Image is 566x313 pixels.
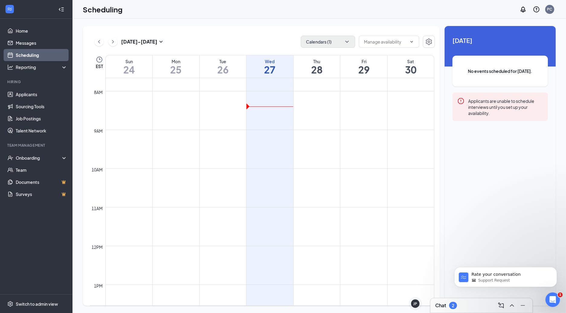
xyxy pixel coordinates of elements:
div: JP [413,301,417,306]
div: Wed [246,58,293,64]
h1: 24 [106,64,152,75]
svg: Error [457,97,465,105]
div: Mon [153,58,199,64]
h1: 25 [153,64,199,75]
a: Team [16,164,67,176]
button: ChevronLeft [95,37,104,46]
div: Tue [200,58,246,64]
a: Home [16,25,67,37]
a: August 27, 2025 [246,55,293,78]
svg: Settings [7,301,13,307]
a: DocumentsCrown [16,176,67,188]
span: No events scheduled for [DATE]. [465,68,536,74]
a: Talent Network [16,125,67,137]
svg: ComposeMessage [497,302,505,309]
div: PC [547,7,552,12]
div: 10am [91,166,104,173]
h1: 29 [340,64,387,75]
h3: [DATE] - [DATE] [121,38,157,45]
svg: ChevronDown [344,39,350,45]
button: ChevronUp [507,301,517,310]
svg: Notifications [519,6,527,13]
a: Sourcing Tools [16,100,67,112]
div: Applicants are unable to schedule interviews until you set up your availability. [468,97,543,116]
a: August 29, 2025 [340,55,387,78]
h1: 30 [388,64,434,75]
h3: Chat [435,302,446,309]
a: August 28, 2025 [294,55,340,78]
div: Reporting [16,64,68,70]
svg: ChevronLeft [96,38,102,45]
div: 1pm [93,282,104,289]
div: Switch to admin view [16,301,58,307]
svg: WorkstreamLogo [7,6,13,12]
button: Settings [423,36,435,48]
svg: ChevronUp [508,302,516,309]
button: Minimize [518,301,528,310]
div: Sun [106,58,152,64]
h1: 26 [200,64,246,75]
a: Job Postings [16,112,67,125]
iframe: Intercom notifications message [445,254,566,297]
h1: Scheduling [83,4,123,15]
svg: Settings [425,38,433,45]
svg: Analysis [7,64,13,70]
a: SurveysCrown [16,188,67,200]
svg: QuestionInfo [533,6,540,13]
div: Hiring [7,79,66,84]
a: August 26, 2025 [200,55,246,78]
div: 12pm [91,244,104,250]
span: [DATE] [452,36,548,45]
h1: 27 [246,64,293,75]
a: Scheduling [16,49,67,61]
a: Applicants [16,88,67,100]
span: EST [96,63,103,69]
a: August 30, 2025 [388,55,434,78]
a: August 24, 2025 [106,55,152,78]
svg: UserCheck [7,155,13,161]
svg: Clock [96,56,103,63]
a: Messages [16,37,67,49]
div: Thu [294,58,340,64]
svg: Minimize [519,302,526,309]
button: ChevronRight [108,37,117,46]
input: Manage availability [364,38,407,45]
div: Team Management [7,143,66,148]
div: Fri [340,58,387,64]
span: 1 [558,292,563,297]
svg: SmallChevronDown [157,38,165,45]
div: Onboarding [16,155,62,161]
button: ComposeMessage [496,301,506,310]
h1: 28 [294,64,340,75]
div: 9am [93,128,104,134]
div: Sat [388,58,434,64]
svg: ChevronDown [409,39,414,44]
svg: Collapse [58,6,64,12]
a: August 25, 2025 [153,55,199,78]
div: 2 [452,303,454,308]
iframe: Intercom live chat [545,292,560,307]
button: Calendars (1)ChevronDown [301,36,355,48]
svg: ChevronRight [110,38,116,45]
div: 11am [91,205,104,212]
div: 8am [93,89,104,96]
